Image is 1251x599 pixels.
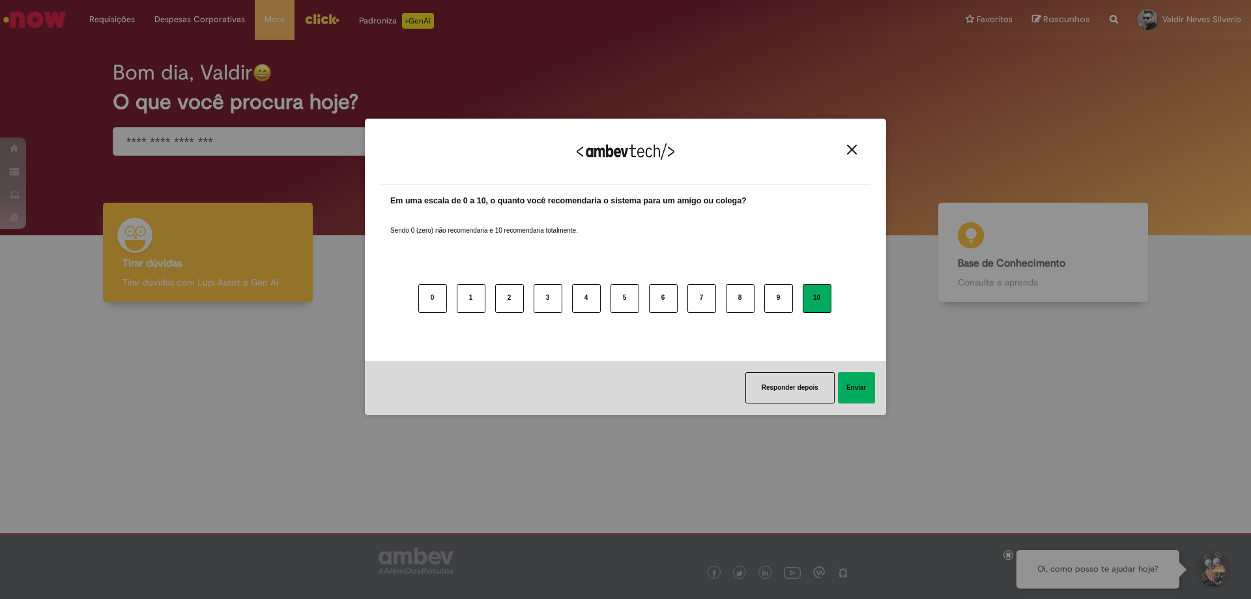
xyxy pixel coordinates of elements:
[838,372,875,403] button: Enviar
[649,284,678,313] button: 6
[390,211,578,235] label: Sendo 0 (zero) não recomendaria e 10 recomendaria totalmente.
[495,284,524,313] button: 2
[847,145,857,154] img: Close
[611,284,639,313] button: 5
[764,284,793,313] button: 9
[803,284,831,313] button: 10
[534,284,562,313] button: 3
[418,284,447,313] button: 0
[687,284,716,313] button: 7
[843,144,861,155] button: Close
[390,195,747,207] label: Em uma escala de 0 a 10, o quanto você recomendaria o sistema para um amigo ou colega?
[457,284,485,313] button: 1
[745,372,835,403] button: Responder depois
[726,284,755,313] button: 8
[577,143,674,160] img: Logo Ambevtech
[572,284,601,313] button: 4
